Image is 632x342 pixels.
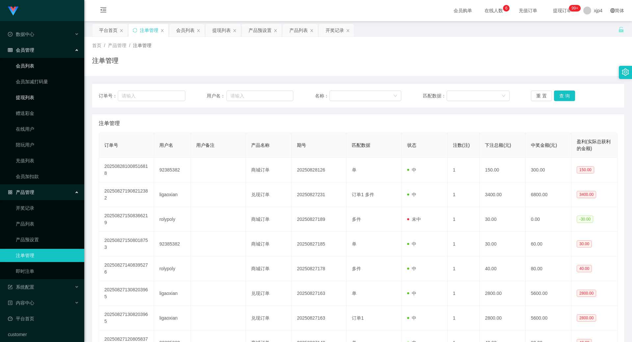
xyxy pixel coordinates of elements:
span: 40.00 [577,265,592,272]
i: 图标: profile [8,301,13,305]
a: 提现列表 [16,91,79,104]
a: 图标: dashboard平台首页 [8,312,79,325]
td: 1 [448,256,480,281]
td: 202508271908212382 [99,182,154,207]
span: 会员管理 [8,47,34,53]
input: 请输入 [226,91,293,101]
i: 图标: check-circle-o [8,32,13,37]
td: 202508271308203965 [99,306,154,330]
i: 图标: table [8,48,13,52]
span: 订单号 [104,143,118,148]
span: 数据中心 [8,32,34,37]
i: 图标: down [502,94,506,98]
td: 兑现订单 [246,306,292,330]
span: 注单管理 [99,119,120,127]
td: 1 [448,207,480,232]
td: 2800.00 [480,306,525,330]
td: 商城订单 [246,207,292,232]
td: 商城订单 [246,158,292,182]
span: 匹配数据 [352,143,370,148]
td: 202508271308203965 [99,281,154,306]
span: 产品管理 [108,43,126,48]
span: 首页 [92,43,101,48]
span: 3400.00 [577,191,596,198]
i: 图标: form [8,285,13,289]
div: 平台首页 [99,24,118,37]
button: 查 询 [554,91,575,101]
span: 30.00 [577,240,592,248]
span: 产品名称 [251,143,270,148]
td: ligaoxian [154,306,191,330]
a: 在线用户 [16,122,79,136]
a: 会员列表 [16,59,79,72]
a: 陪玩用户 [16,138,79,151]
a: 充值列表 [16,154,79,167]
td: 5600.00 [526,306,571,330]
a: 产品列表 [16,217,79,230]
span: 中 [407,241,416,247]
i: 图标: close [233,29,237,33]
span: 单 [352,241,356,247]
td: 商城订单 [246,232,292,256]
span: / [104,43,105,48]
span: 中 [407,167,416,172]
span: 系统配置 [8,284,34,290]
td: 1 [448,281,480,306]
span: 中 [407,192,416,197]
a: 赠送彩金 [16,107,79,120]
span: 订单1 [352,315,364,321]
a: 即时注单 [16,265,79,278]
span: 单 [352,167,356,172]
i: 图标: down [393,94,397,98]
div: 产品列表 [289,24,308,37]
span: 订单1 多件 [352,192,374,197]
td: 202508281008516818 [99,158,154,182]
span: 用户名 [159,143,173,148]
i: 图标: unlock [618,27,624,33]
td: rolypoly [154,207,191,232]
span: 充值订单 [515,8,540,13]
a: 注单管理 [16,249,79,262]
span: 匹配数据： [423,92,447,99]
span: 多件 [352,217,361,222]
i: 图标: close [346,29,350,33]
td: 5600.00 [526,281,571,306]
span: 中 [407,315,416,321]
td: 40.00 [480,256,525,281]
span: 订单号： [99,92,118,99]
span: 名称： [315,92,329,99]
span: 中 [407,266,416,271]
span: 中奖金额(元) [531,143,557,148]
sup: 6 [503,5,510,12]
td: 150.00 [480,158,525,182]
td: ligaoxian [154,182,191,207]
td: 3400.00 [480,182,525,207]
td: 商城订单 [246,256,292,281]
div: 注单管理 [140,24,158,37]
span: 用户备注 [196,143,215,148]
span: 状态 [407,143,416,148]
span: 下注总额(元) [485,143,511,148]
span: 中 [407,291,416,296]
i: 图标: close [160,29,164,33]
span: 注单管理 [133,43,151,48]
a: 产品预设置 [16,233,79,246]
td: 20250827163 [292,306,347,330]
a: customer [8,328,79,341]
i: 图标: close [310,29,314,33]
td: 202508271408395276 [99,256,154,281]
i: 图标: appstore-o [8,190,13,195]
td: 30.00 [480,232,525,256]
div: 会员列表 [176,24,195,37]
td: 20250827163 [292,281,347,306]
td: 30.00 [480,207,525,232]
td: 202508271508018753 [99,232,154,256]
td: 1 [448,182,480,207]
span: 注数(注) [453,143,470,148]
td: 300.00 [526,158,571,182]
img: logo.9652507e.png [8,7,18,16]
sup: 218 [569,5,581,12]
td: 1 [448,306,480,330]
td: 20250827185 [292,232,347,256]
span: 2800.00 [577,290,596,297]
